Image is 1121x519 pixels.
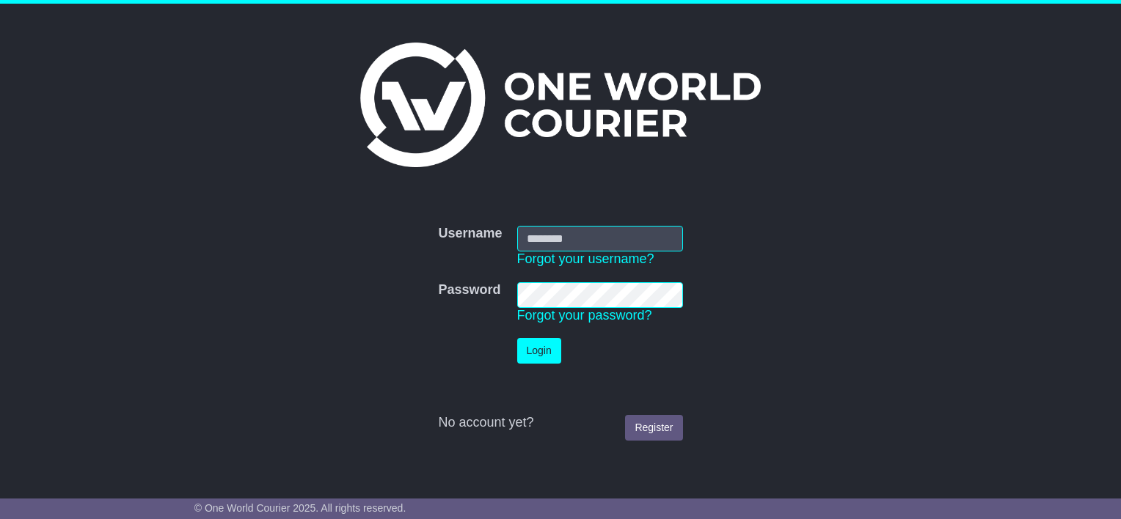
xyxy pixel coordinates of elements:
[438,226,502,242] label: Username
[438,415,682,431] div: No account yet?
[438,282,500,298] label: Password
[517,338,561,364] button: Login
[194,502,406,514] span: © One World Courier 2025. All rights reserved.
[360,43,761,167] img: One World
[517,308,652,323] a: Forgot your password?
[517,251,654,266] a: Forgot your username?
[625,415,682,441] a: Register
